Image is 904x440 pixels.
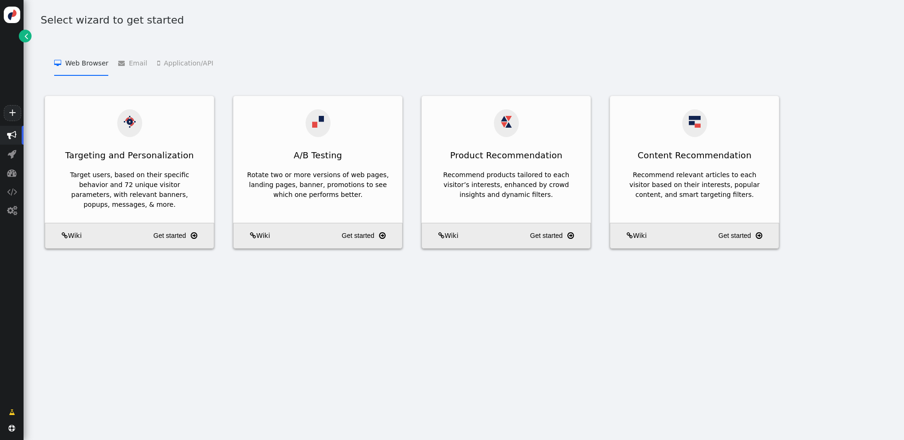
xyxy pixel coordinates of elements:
[613,231,646,241] a: Wiki
[118,60,129,66] span: 
[48,231,81,241] a: Wiki
[435,170,577,200] div: Recommend products tailored to each visitor’s interests, enhanced by crowd insights and dynamic f...
[153,228,210,244] a: Get started
[124,116,136,128] img: actions.svg
[234,144,402,167] div: A/B Testing
[54,50,108,76] li: Web Browser
[342,228,399,244] a: Get started
[24,31,28,41] span: 
[610,144,779,167] div: Content Recommendation
[247,170,389,200] div: Rotate two or more versions of web pages, landing pages, banner, promotions to see which one perf...
[58,170,201,210] div: Target users, based on their specific behavior and 72 unique visitor parameters, with relevant ba...
[2,404,22,421] a: 
[379,230,386,242] span: 
[157,50,213,76] li: Application/API
[118,50,147,76] li: Email
[54,60,65,66] span: 
[9,407,15,417] span: 
[237,231,270,241] a: Wiki
[530,228,587,244] a: Get started
[500,116,512,128] img: products_recom.svg
[8,149,16,159] span: 
[623,170,766,200] div: Recommend relevant articles to each visitor based on their interests, popular content, and smart ...
[250,232,256,239] span: 
[312,116,324,128] img: ab.svg
[45,144,214,167] div: Targeting and Personalization
[7,168,16,178] span: 
[62,232,68,239] span: 
[689,116,701,128] img: articles_recom.svg
[19,30,32,42] a: 
[756,230,762,242] span: 
[718,228,775,244] a: Get started
[7,130,16,140] span: 
[438,232,444,239] span: 
[567,230,574,242] span: 
[7,187,17,196] span: 
[8,425,15,432] span: 
[422,144,590,167] div: Product Recommendation
[7,206,17,215] span: 
[4,7,20,23] img: logo-icon.svg
[4,105,21,121] a: +
[157,60,164,66] span: 
[191,230,197,242] span: 
[40,12,892,28] h1: Select wizard to get started
[627,232,633,239] span: 
[425,231,458,241] a: Wiki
